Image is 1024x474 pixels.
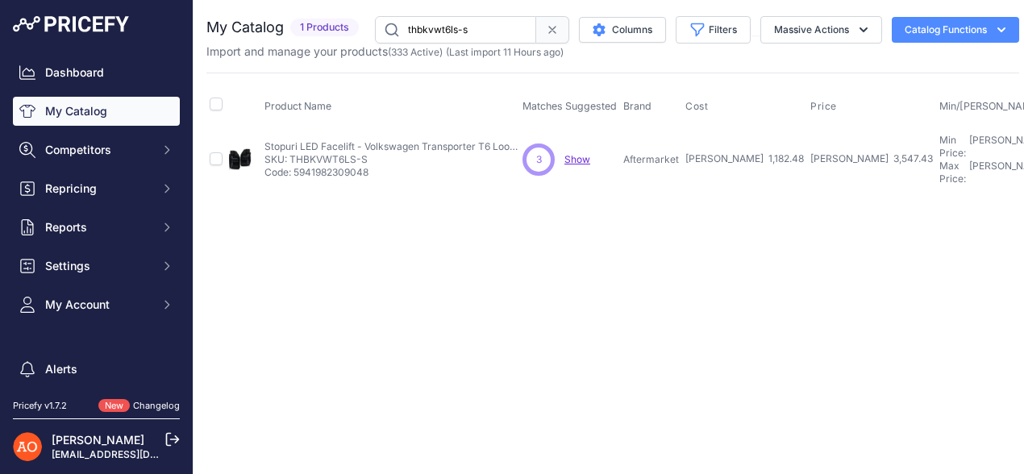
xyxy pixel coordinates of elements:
[685,100,708,113] span: Cost
[760,16,882,44] button: Massive Actions
[676,16,751,44] button: Filters
[388,46,443,58] span: ( )
[536,152,542,167] span: 3
[13,58,180,87] a: Dashboard
[939,160,966,185] div: Max Price:
[810,152,933,164] span: [PERSON_NAME] 3,547.43
[45,258,151,274] span: Settings
[45,297,151,313] span: My Account
[13,58,180,445] nav: Sidebar
[685,152,804,164] span: [PERSON_NAME] 1,182.48
[52,448,220,460] a: [EMAIL_ADDRESS][DOMAIN_NAME]
[375,16,536,44] input: Search
[45,181,151,197] span: Repricing
[446,46,564,58] span: (Last import 11 Hours ago)
[13,135,180,164] button: Competitors
[13,290,180,319] button: My Account
[810,100,840,113] button: Price
[290,19,359,37] span: 1 Products
[264,100,331,112] span: Product Name
[45,219,151,235] span: Reports
[13,97,180,126] a: My Catalog
[579,17,666,43] button: Columns
[13,16,129,32] img: Pricefy Logo
[13,174,180,203] button: Repricing
[623,153,679,166] p: Aftermarket
[810,100,837,113] span: Price
[206,16,284,39] h2: My Catalog
[264,153,522,166] p: SKU: THBKVWT6LS-S
[206,44,564,60] p: Import and manage your products
[264,140,522,153] p: Stopuri LED Facelift - Volkswagen Transporter T6 Look T6.1 ([DATE]-[DATE])
[133,400,180,411] a: Changelog
[564,153,590,165] a: Show
[685,100,711,113] button: Cost
[13,355,180,384] a: Alerts
[264,166,522,179] p: Code: 5941982309048
[892,17,1019,43] button: Catalog Functions
[623,100,651,112] span: Brand
[13,213,180,242] button: Reports
[13,252,180,281] button: Settings
[391,46,439,58] a: 333 Active
[13,399,67,413] div: Pricefy v1.7.2
[939,134,966,160] div: Min Price:
[98,399,130,413] span: New
[522,100,617,112] span: Matches Suggested
[52,433,144,447] a: [PERSON_NAME]
[45,142,151,158] span: Competitors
